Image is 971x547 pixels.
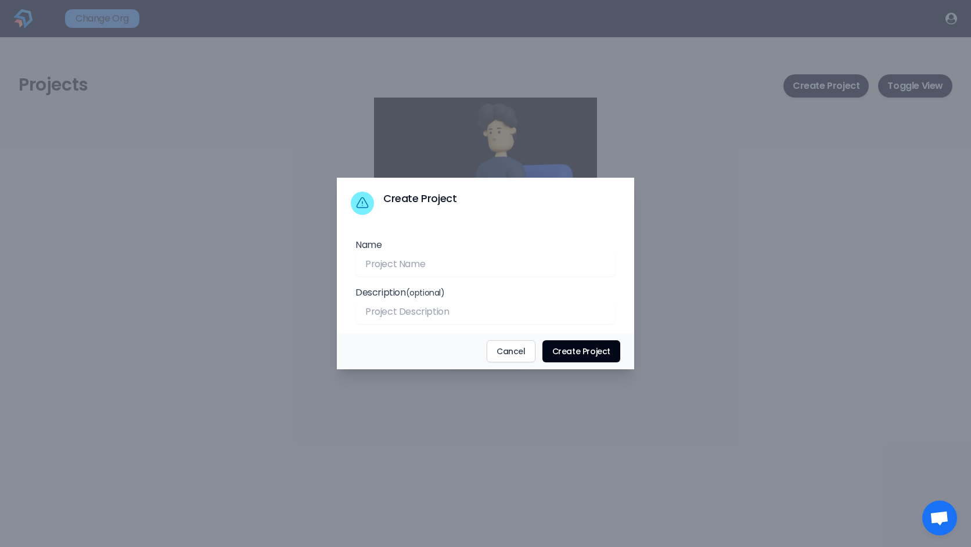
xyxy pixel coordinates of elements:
[383,192,456,206] h3: Create Project
[355,286,445,299] label: Description
[355,238,382,251] label: Name
[355,300,616,324] input: Project Description
[355,252,616,276] input: Project Name
[487,340,535,362] button: Cancel
[406,287,445,298] span: (optional)
[542,340,620,362] button: Create Project
[922,501,957,535] div: Open chat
